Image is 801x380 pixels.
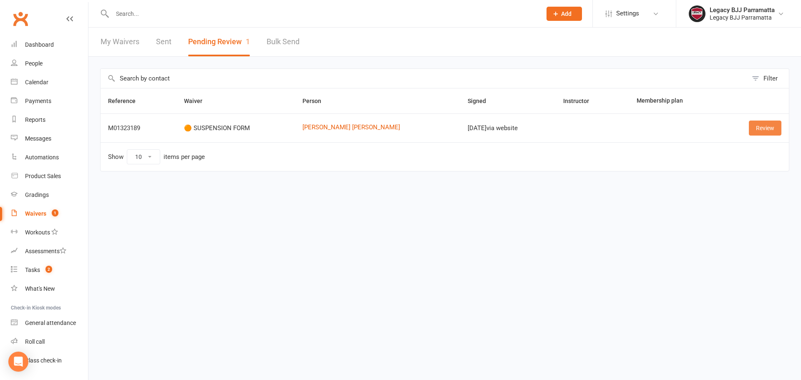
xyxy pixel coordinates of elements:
[749,121,781,136] a: Review
[25,210,46,217] div: Waivers
[763,73,778,83] div: Filter
[11,35,88,54] a: Dashboard
[25,79,48,86] div: Calendar
[25,41,54,48] div: Dashboard
[11,314,88,332] a: General attendance kiosk mode
[563,98,598,104] span: Instructor
[748,69,789,88] button: Filter
[25,320,76,326] div: General attendance
[8,352,28,372] div: Open Intercom Messenger
[11,242,88,261] a: Assessments
[710,6,775,14] div: Legacy BJJ Parramatta
[629,88,719,113] th: Membership plan
[101,28,139,56] a: My Waivers
[184,96,212,106] button: Waiver
[11,261,88,279] a: Tasks 2
[25,267,40,273] div: Tasks
[11,111,88,129] a: Reports
[563,96,598,106] button: Instructor
[11,167,88,186] a: Product Sales
[110,8,536,20] input: Search...
[10,8,31,29] a: Clubworx
[547,7,582,21] button: Add
[302,98,330,104] span: Person
[25,229,50,236] div: Workouts
[45,266,52,273] span: 2
[52,209,58,216] span: 1
[108,96,145,106] button: Reference
[164,154,205,161] div: items per page
[11,73,88,92] a: Calendar
[11,279,88,298] a: What's New
[25,116,45,123] div: Reports
[25,60,43,67] div: People
[156,28,171,56] a: Sent
[184,125,288,132] div: 🟠 SUSPENSION FORM
[11,92,88,111] a: Payments
[188,28,250,56] button: Pending Review1
[184,98,212,104] span: Waiver
[25,154,59,161] div: Automations
[468,125,548,132] div: [DATE] via website
[11,351,88,370] a: Class kiosk mode
[25,248,66,254] div: Assessments
[108,125,169,132] div: M01323189
[108,149,205,164] div: Show
[108,98,145,104] span: Reference
[689,5,705,22] img: thumb_image1742356836.png
[101,69,748,88] input: Search by contact
[11,223,88,242] a: Workouts
[11,332,88,351] a: Roll call
[710,14,775,21] div: Legacy BJJ Parramatta
[302,124,453,131] a: [PERSON_NAME] [PERSON_NAME]
[561,10,572,17] span: Add
[468,98,495,104] span: Signed
[25,357,62,364] div: Class check-in
[267,28,300,56] a: Bulk Send
[246,37,250,46] span: 1
[25,338,45,345] div: Roll call
[25,98,51,104] div: Payments
[468,96,495,106] button: Signed
[11,186,88,204] a: Gradings
[25,135,51,142] div: Messages
[11,204,88,223] a: Waivers 1
[25,173,61,179] div: Product Sales
[25,191,49,198] div: Gradings
[11,129,88,148] a: Messages
[11,54,88,73] a: People
[11,148,88,167] a: Automations
[302,96,330,106] button: Person
[616,4,639,23] span: Settings
[25,285,55,292] div: What's New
